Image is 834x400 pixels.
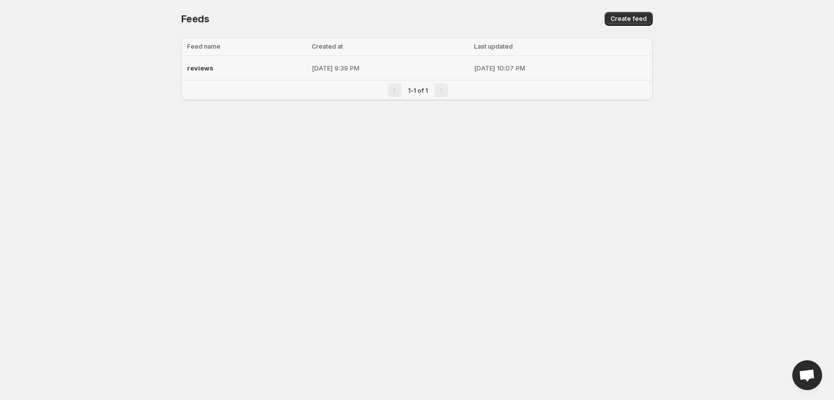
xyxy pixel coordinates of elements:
[187,43,220,50] span: Feed name
[312,63,468,73] p: [DATE] 9:39 PM
[408,87,428,94] span: 1-1 of 1
[474,43,513,50] span: Last updated
[792,360,822,390] div: Open chat
[611,15,647,23] span: Create feed
[474,63,647,73] p: [DATE] 10:07 PM
[181,80,653,100] nav: Pagination
[605,12,653,26] button: Create feed
[181,13,209,25] span: Feeds
[187,64,213,72] span: reviews
[312,43,343,50] span: Created at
